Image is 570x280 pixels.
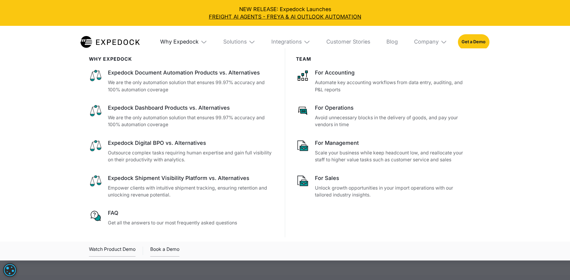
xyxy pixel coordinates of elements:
p: Outsource complex tasks requiring human expertise and gain full visibility on their productivity ... [108,149,274,163]
div: Expedock Dashboard Products vs. Alternatives [108,104,274,111]
div: Why Expedock [155,26,212,58]
p: Empower clients with intuitive shipment tracking, ensuring retention and unlocking revenue potent... [108,184,274,199]
a: For OperationsAvoid unnecessary blocks in the delivery of goods, and pay your vendors in time [296,104,470,128]
div: Team [296,56,470,62]
div: Expedock Document Automation Products vs. Alternatives [108,69,274,76]
p: Automate key accounting workflows from data entry, auditing, and P&L reports [315,79,470,93]
iframe: Chat Widget [540,251,570,280]
div: For Management [315,139,470,147]
a: open lightbox [89,245,136,257]
a: Get a Demo [458,34,489,50]
p: Unlock growth opportunities in your import operations with our tailored industry insights. [315,184,470,199]
p: Scale your business while keep headcount low, and reallocate your staff to higher value tasks suc... [315,149,470,163]
div: Expedock Shipment Visibility Platform vs. Alternatives [108,174,274,182]
div: Chat-Widget [540,251,570,280]
p: Get all the answers to our most frequently asked questions [108,219,274,227]
a: FREIGHT AI AGENTS - FREYA & AI OUTLOOK AUTOMATION [5,13,565,20]
div: Company [414,38,439,45]
p: Avoid unnecessary blocks in the delivery of goods, and pay your vendors in time [315,114,470,128]
a: Expedock Dashboard Products vs. AlternativesWe are the only automation solution that ensures 99.9... [89,104,274,128]
div: For Accounting [315,69,470,76]
div: Expedock Digital BPO vs. Alternatives [108,139,274,147]
a: Expedock Shipment Visibility Platform vs. AlternativesEmpower clients with intuitive shipment tra... [89,174,274,199]
div: Why Expedock [160,38,199,45]
a: Blog [381,26,403,58]
a: Expedock Digital BPO vs. AlternativesOutsource complex tasks requiring human expertise and gain f... [89,139,274,163]
div: Watch Product Demo [89,245,136,257]
div: Integrations [271,38,302,45]
div: Integrations [266,26,315,58]
a: For AccountingAutomate key accounting workflows from data entry, auditing, and P&L reports [296,69,470,93]
a: Customer Stories [321,26,376,58]
div: FAQ [108,209,274,217]
a: FAQGet all the answers to our most frequently asked questions [89,209,274,227]
div: For Sales [315,174,470,182]
p: We are the only automation solution that ensures 99.97% accuracy and 100% automation coverage [108,114,274,128]
div: Company [409,26,453,58]
div: Solutions [223,38,247,45]
a: Expedock Document Automation Products vs. AlternativesWe are the only automation solution that en... [89,69,274,93]
a: For ManagementScale your business while keep headcount low, and reallocate your staff to higher v... [296,139,470,163]
p: We are the only automation solution that ensures 99.97% accuracy and 100% automation coverage [108,79,274,93]
a: Book a Demo [150,245,179,257]
div: For Operations [315,104,470,111]
div: Solutions [218,26,261,58]
a: For SalesUnlock growth opportunities in your import operations with our tailored industry insights. [296,174,470,199]
div: NEW RELEASE: Expedock Launches [5,5,565,20]
div: WHy Expedock [89,56,274,62]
